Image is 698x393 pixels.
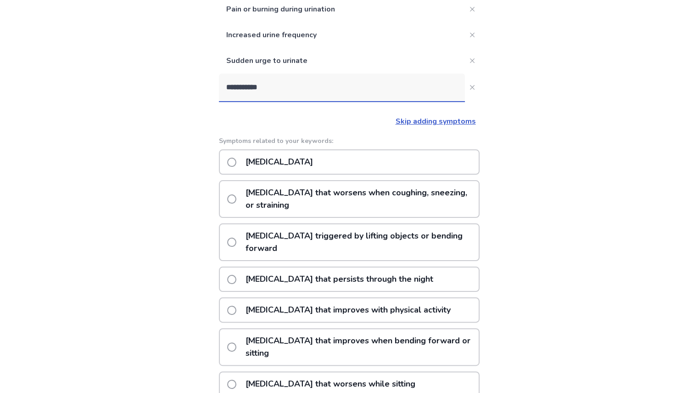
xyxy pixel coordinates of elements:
button: Close [465,2,480,17]
button: Close [465,80,480,95]
p: [MEDICAL_DATA] [240,150,318,174]
p: [MEDICAL_DATA] that improves with physical activity [240,298,456,322]
a: Skip adding symptoms [396,116,476,126]
p: [MEDICAL_DATA] that persists through the night [240,268,439,291]
p: Sudden urge to urinate [219,48,465,74]
button: Close [465,28,480,42]
p: [MEDICAL_DATA] that worsens when coughing, sneezing, or straining [240,181,479,217]
input: Close [219,74,465,101]
p: [MEDICAL_DATA] triggered by lifting objects or bending forward [240,224,479,260]
p: Symptoms related to your keywords: [219,136,480,146]
button: Close [465,53,480,68]
p: [MEDICAL_DATA] that improves when bending forward or sitting [240,329,479,365]
p: Increased urine frequency [219,22,465,48]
